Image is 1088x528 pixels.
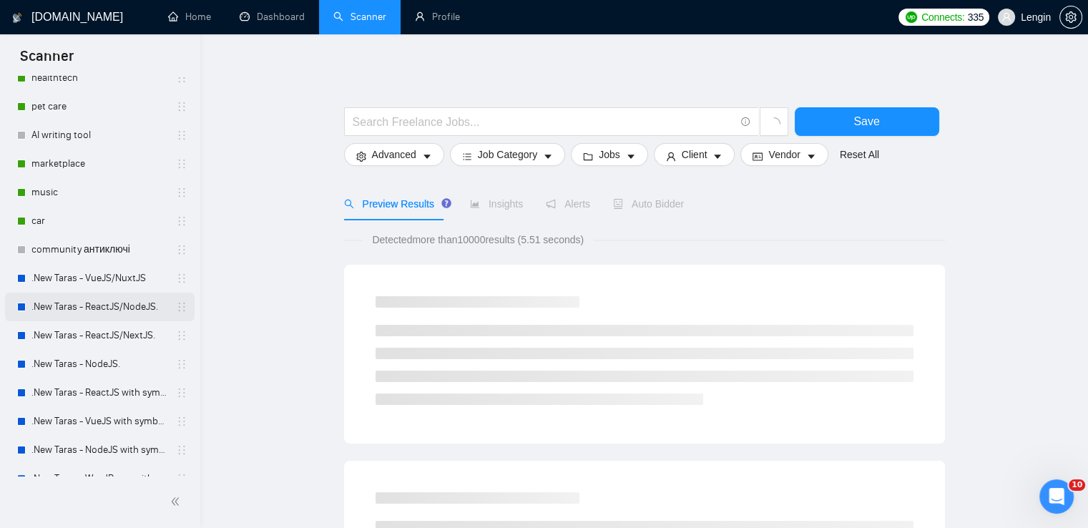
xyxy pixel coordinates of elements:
span: Alerts [546,198,590,210]
a: marketplace [31,150,167,178]
a: searchScanner [333,11,386,23]
span: double-left [170,494,185,509]
span: area-chart [470,199,480,209]
span: holder [176,444,187,456]
span: caret-down [422,151,432,162]
span: user [1001,12,1011,22]
span: holder [176,101,187,112]
span: user [666,151,676,162]
span: holder [176,215,187,227]
a: userProfile [415,11,460,23]
span: holder [176,158,187,170]
a: .New Taras - ReactJS/NextJS. [31,321,167,350]
a: setting [1059,11,1082,23]
span: loading [768,117,780,130]
span: holder [176,473,187,484]
span: Jobs [599,147,620,162]
span: holder [176,330,187,341]
button: Save [795,107,939,136]
a: community антиключі [31,235,167,264]
span: caret-down [543,151,553,162]
input: Search Freelance Jobs... [353,113,735,131]
a: car [31,207,167,235]
span: Insights [470,198,523,210]
span: idcard [753,151,763,162]
span: holder [176,416,187,427]
span: caret-down [806,151,816,162]
button: userClientcaret-down [654,143,735,166]
a: .New Taras - NodeJS. [31,350,167,378]
a: .New Taras - WordPress with symbols [31,464,167,493]
span: Connects: [921,9,964,25]
a: .New Taras - ReactJS/NodeJS. [31,293,167,321]
span: holder [176,273,187,284]
span: Job Category [478,147,537,162]
span: Scanner [9,46,85,76]
div: Tooltip anchor [440,197,453,210]
span: Detected more than 10000 results (5.51 seconds) [362,232,594,248]
a: .New Taras - VueJS with symbols [31,407,167,436]
span: info-circle [741,117,750,127]
span: caret-down [712,151,722,162]
a: homeHome [168,11,211,23]
a: .New Taras - NodeJS with symbols [31,436,167,464]
span: 335 [967,9,983,25]
a: Reset All [840,147,879,162]
a: pet care [31,92,167,121]
a: .New Taras - ReactJS with symbols [31,378,167,407]
span: holder [176,187,187,198]
span: holder [176,244,187,255]
a: music [31,178,167,207]
a: AI writing tool [31,121,167,150]
span: search [344,199,354,209]
span: notification [546,199,556,209]
span: setting [1060,11,1082,23]
span: robot [613,199,623,209]
span: Advanced [372,147,416,162]
img: logo [12,6,22,29]
a: dashboardDashboard [240,11,305,23]
button: idcardVendorcaret-down [740,143,828,166]
span: Auto Bidder [613,198,684,210]
span: 10 [1069,479,1085,491]
button: settingAdvancedcaret-down [344,143,444,166]
span: caret-down [626,151,636,162]
button: folderJobscaret-down [571,143,648,166]
span: bars [462,151,472,162]
span: holder [176,72,187,84]
span: Save [853,112,879,130]
a: healthtech [31,64,167,92]
button: setting [1059,6,1082,29]
button: barsJob Categorycaret-down [450,143,565,166]
iframe: Intercom live chat [1039,479,1074,514]
span: Vendor [768,147,800,162]
img: upwork-logo.png [906,11,917,23]
span: Client [682,147,707,162]
a: .New Taras - VueJS/NuxtJS [31,264,167,293]
span: holder [176,387,187,399]
span: holder [176,129,187,141]
span: folder [583,151,593,162]
span: holder [176,358,187,370]
span: setting [356,151,366,162]
span: Preview Results [344,198,447,210]
span: holder [176,301,187,313]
